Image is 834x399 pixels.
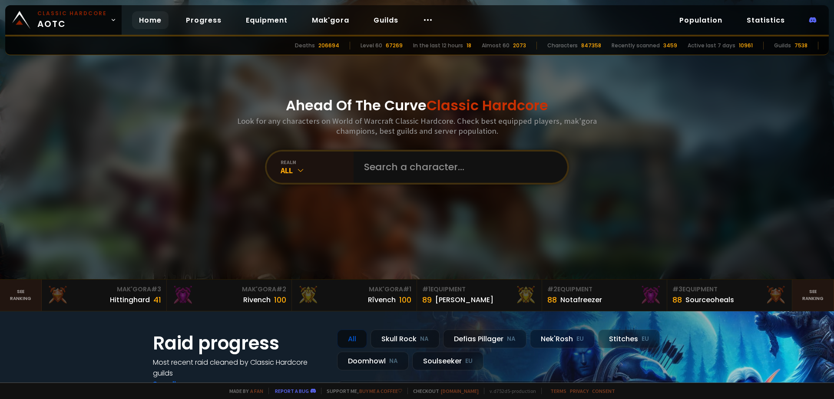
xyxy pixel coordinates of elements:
div: Deaths [295,42,315,49]
div: Stitches [598,330,660,348]
div: Recently scanned [612,42,660,49]
div: 18 [467,42,471,49]
a: Seeranking [792,280,834,311]
h3: Look for any characters on World of Warcraft Classic Hardcore. Check best equipped players, mak'g... [234,116,600,136]
div: 100 [399,294,411,306]
a: Consent [592,388,615,394]
div: 7538 [794,42,808,49]
div: Sourceoheals [685,294,734,305]
div: In the last 12 hours [413,42,463,49]
a: See all progress [153,379,209,389]
div: 2073 [513,42,526,49]
a: Guilds [367,11,405,29]
a: Terms [550,388,566,394]
div: Equipment [672,285,787,294]
small: EU [576,335,584,343]
a: [DOMAIN_NAME] [441,388,479,394]
small: Classic Hardcore [37,10,107,17]
small: NA [420,335,429,343]
a: Population [672,11,729,29]
div: Mak'Gora [172,285,286,294]
div: 89 [422,294,432,306]
div: Guilds [774,42,791,49]
span: Support me, [321,388,402,394]
span: # 1 [403,285,411,293]
div: Equipment [547,285,662,294]
small: NA [389,357,398,366]
div: Almost 60 [482,42,510,49]
div: Skull Rock [371,330,440,348]
a: Statistics [740,11,792,29]
a: Buy me a coffee [359,388,402,394]
div: 100 [274,294,286,306]
div: Hittinghard [110,294,150,305]
a: Mak'Gora#1Rîvench100 [292,280,417,311]
div: Active last 7 days [688,42,735,49]
div: Equipment [422,285,536,294]
div: 3459 [663,42,677,49]
h1: Raid progress [153,330,327,357]
div: 88 [672,294,682,306]
span: # 3 [672,285,682,293]
span: Checkout [407,388,479,394]
div: Mak'Gora [47,285,161,294]
a: Progress [179,11,228,29]
div: realm [281,159,354,165]
input: Search a character... [359,152,557,183]
span: # 1 [422,285,430,293]
div: Rivench [243,294,271,305]
a: Report a bug [275,388,309,394]
div: Doomhowl [337,352,409,370]
div: [PERSON_NAME] [435,294,493,305]
div: 206694 [318,42,339,49]
span: Classic Hardcore [427,96,548,115]
h4: Most recent raid cleaned by Classic Hardcore guilds [153,357,327,379]
div: Rîvench [368,294,396,305]
a: #3Equipment88Sourceoheals [667,280,792,311]
div: 41 [153,294,161,306]
div: All [337,330,367,348]
span: v. d752d5 - production [484,388,536,394]
span: # 3 [151,285,161,293]
small: EU [465,357,473,366]
div: Defias Pillager [443,330,526,348]
span: Made by [224,388,263,394]
h1: Ahead Of The Curve [286,95,548,116]
a: Classic HardcoreAOTC [5,5,122,35]
a: #2Equipment88Notafreezer [542,280,667,311]
div: Characters [547,42,578,49]
a: Privacy [570,388,589,394]
div: Nek'Rosh [530,330,595,348]
span: # 2 [276,285,286,293]
a: #1Equipment89[PERSON_NAME] [417,280,542,311]
div: All [281,165,354,175]
div: 67269 [386,42,403,49]
span: # 2 [547,285,557,293]
small: EU [642,335,649,343]
a: Mak'Gora#3Hittinghard41 [42,280,167,311]
span: AOTC [37,10,107,30]
div: Mak'Gora [297,285,411,294]
div: Notafreezer [560,294,602,305]
small: NA [507,335,516,343]
a: Mak'Gora#2Rivench100 [167,280,292,311]
div: 10961 [739,42,753,49]
div: Level 60 [361,42,382,49]
div: Soulseeker [412,352,483,370]
div: 88 [547,294,557,306]
a: Mak'gora [305,11,356,29]
a: a fan [250,388,263,394]
div: 847358 [581,42,601,49]
a: Home [132,11,169,29]
a: Equipment [239,11,295,29]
